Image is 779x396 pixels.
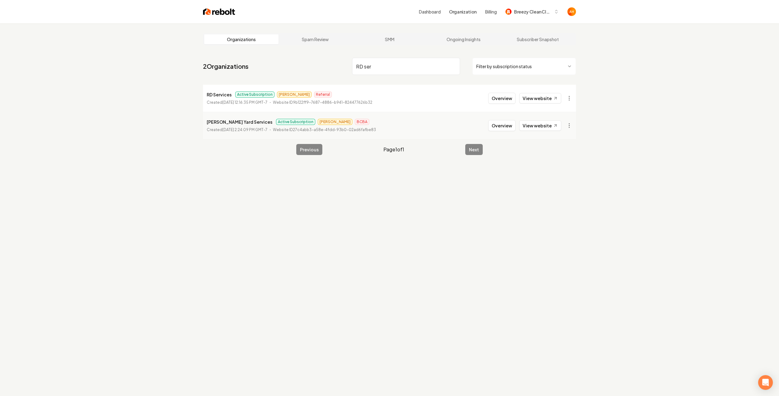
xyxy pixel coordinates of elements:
[567,7,576,16] img: Anthony Hurgoi
[505,9,512,15] img: Breezy Clean Cleaning
[355,119,369,125] span: BCBA
[488,93,516,104] button: Overview
[222,100,267,105] time: [DATE] 12:16:35 PM GMT-7
[419,9,440,15] a: Dashboard
[383,146,404,153] span: Page 1 of 1
[485,9,497,15] button: Billing
[207,91,232,98] p: RD Services
[318,119,352,125] span: [PERSON_NAME]
[567,7,576,16] button: Open user button
[207,99,267,106] p: Created
[427,34,501,44] a: Ongoing Insights
[273,127,376,133] p: Website ID 27c4abb3-a58e-4fdd-93b0-02ad6fafbe83
[514,9,551,15] span: Breezy Clean Cleaning
[204,34,278,44] a: Organizations
[207,118,272,126] p: [PERSON_NAME] Yard Services
[235,91,274,98] span: Active Subscription
[207,127,267,133] p: Created
[758,375,773,390] div: Open Intercom Messenger
[276,119,315,125] span: Active Subscription
[278,34,353,44] a: Spam Review
[273,99,372,106] p: Website ID 9b122ff9-7687-4886-b941-824477626b32
[519,120,561,131] a: View website
[519,93,561,103] a: View website
[488,120,516,131] button: Overview
[501,34,575,44] a: Subscriber Snapshot
[203,7,235,16] img: Rebolt Logo
[445,6,480,17] button: Organization
[203,62,248,71] a: 2Organizations
[352,34,427,44] a: SMM
[277,91,312,98] span: [PERSON_NAME]
[352,58,460,75] input: Search by name or ID
[222,127,267,132] time: [DATE] 2:24:09 PM GMT-7
[314,91,332,98] span: Referral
